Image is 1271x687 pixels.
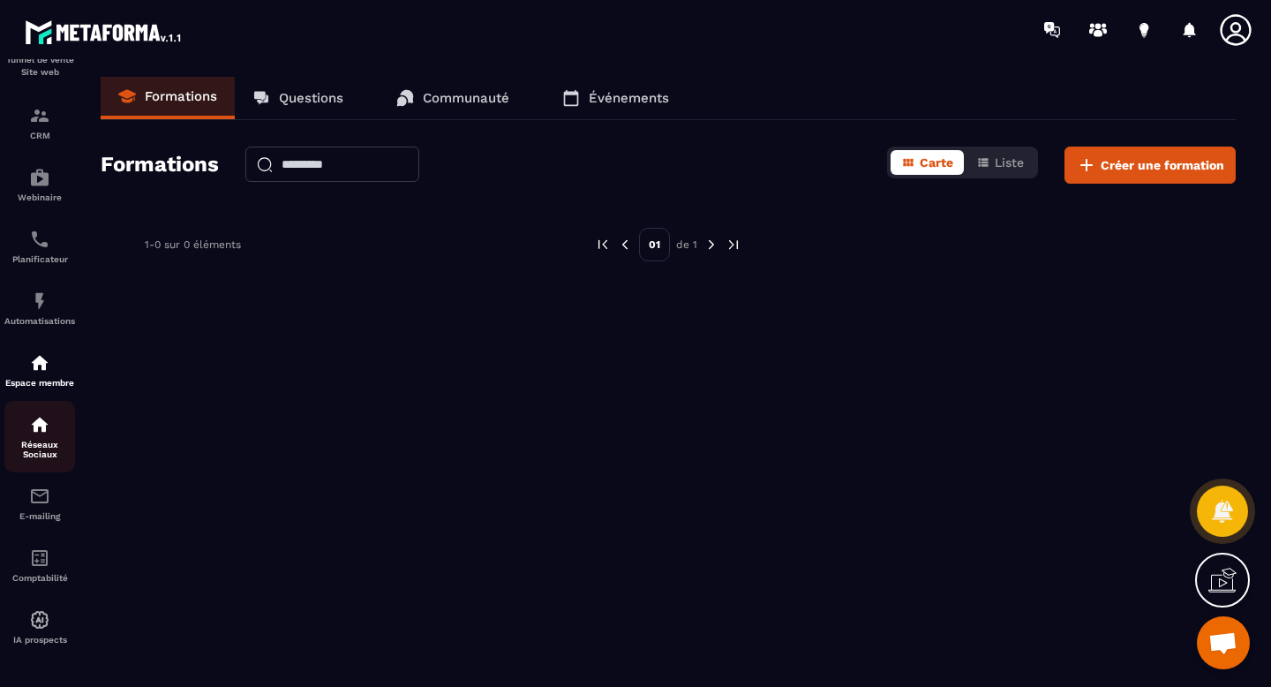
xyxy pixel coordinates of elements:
h2: Formations [101,147,219,184]
a: schedulerschedulerPlanificateur [4,215,75,277]
button: Liste [966,150,1034,175]
a: Questions [235,77,361,119]
img: email [29,486,50,507]
img: next [726,237,741,253]
button: Créer une formation [1064,147,1236,184]
span: Carte [920,155,953,170]
p: Tunnel de vente Site web [4,54,75,79]
a: Communauté [379,77,527,119]
img: automations [29,609,50,630]
p: de 1 [676,238,697,252]
p: Questions [279,90,343,106]
img: social-network [29,414,50,435]
a: emailemailE-mailing [4,472,75,534]
a: automationsautomationsEspace membre [4,339,75,401]
a: automationsautomationsAutomatisations [4,277,75,339]
span: Créer une formation [1101,156,1224,174]
p: IA prospects [4,635,75,645]
p: Communauté [423,90,509,106]
a: accountantaccountantComptabilité [4,534,75,596]
p: Automatisations [4,316,75,326]
p: Planificateur [4,254,75,264]
p: Réseaux Sociaux [4,440,75,459]
p: E-mailing [4,511,75,521]
p: 1-0 sur 0 éléments [145,238,241,251]
img: accountant [29,547,50,569]
img: automations [29,352,50,374]
a: automationsautomationsWebinaire [4,154,75,215]
p: Formations [145,88,217,104]
a: social-networksocial-networkRéseaux Sociaux [4,401,75,472]
button: Carte [891,150,964,175]
img: scheduler [29,229,50,250]
img: next [703,237,719,253]
p: Comptabilité [4,573,75,583]
p: CRM [4,131,75,140]
img: prev [617,237,633,253]
img: prev [595,237,611,253]
img: logo [25,16,184,48]
img: automations [29,167,50,188]
a: formationformationCRM [4,92,75,154]
p: Événements [589,90,669,106]
p: Espace membre [4,378,75,388]
a: Formations [101,77,235,119]
div: Ouvrir le chat [1197,616,1250,669]
img: formation [29,105,50,126]
img: automations [29,291,50,312]
a: Événements [545,77,687,119]
span: Liste [995,155,1024,170]
p: Webinaire [4,193,75,202]
p: 01 [639,228,670,261]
